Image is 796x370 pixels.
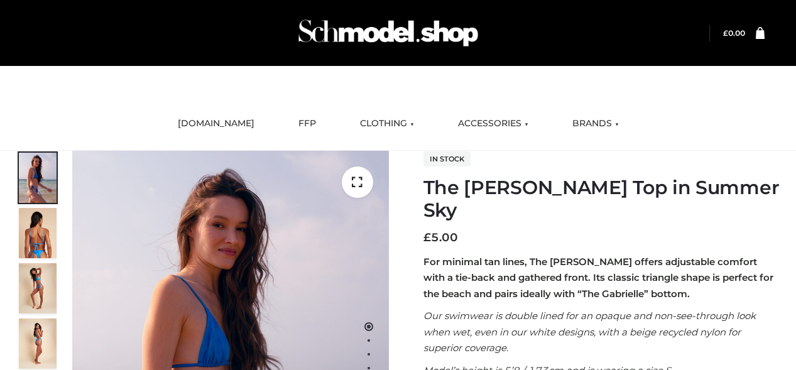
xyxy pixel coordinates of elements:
a: £0.00 [723,28,745,38]
img: Schmodel Admin 964 [294,8,483,58]
h1: The [PERSON_NAME] Top in Summer Sky [423,177,781,222]
a: FFP [289,110,325,138]
span: In stock [423,151,471,166]
a: ACCESSORIES [449,110,538,138]
bdi: 0.00 [723,28,745,38]
em: Our swimwear is double lined for an opaque and non-see-through look when wet, even in our white d... [423,310,756,354]
bdi: 5.00 [423,231,458,244]
a: CLOTHING [351,110,423,138]
a: [DOMAIN_NAME] [168,110,264,138]
a: BRANDS [563,110,628,138]
span: £ [423,231,431,244]
img: 5.Alex-top_CN-1-1_1-1.jpg [19,208,57,258]
img: 4.Alex-top_CN-1-1-2.jpg [19,263,57,313]
img: 1.Alex-top_SS-1_4464b1e7-c2c9-4e4b-a62c-58381cd673c0-1.jpg [19,153,57,203]
strong: For minimal tan lines, The [PERSON_NAME] offers adjustable comfort with a tie-back and gathered f... [423,256,773,300]
span: £ [723,28,728,38]
img: 3.Alex-top_CN-1-1-2.jpg [19,318,57,369]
